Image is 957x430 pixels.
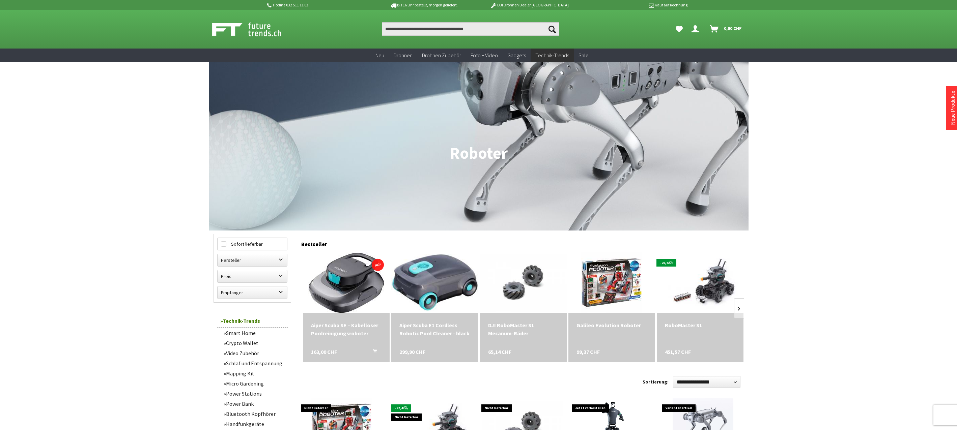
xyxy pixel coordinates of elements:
a: Gadgets [503,49,531,62]
span: 299,90 CHF [399,348,425,356]
a: Aiper Scuba SE – Kabelloser Poolreinigungsroboter 163,00 CHF In den Warenkorb [311,321,382,337]
a: Warenkorb [707,22,745,36]
a: Crypto Wallet [220,338,288,348]
a: Foto + Video [466,49,503,62]
span: Neu [375,52,384,59]
a: Technik-Trends [531,49,574,62]
img: Aiper Scuba SE – Kabelloser Poolreinigungsroboter [308,252,384,313]
a: Meine Favoriten [672,22,686,36]
a: Neue Produkte [949,91,956,125]
div: Aiper Scuba E1 Cordless Robotic Pool Cleaner - black [399,321,470,337]
img: Shop Futuretrends - zur Startseite wechseln [212,21,296,38]
span: Gadgets [507,52,526,59]
a: Neu [371,49,389,62]
span: Sale [579,52,589,59]
a: Power Bank [220,399,288,409]
a: Power Stations [220,389,288,399]
img: RoboMaster S1 [660,252,741,313]
h1: Roboter [214,145,744,162]
span: 451,57 CHF [665,348,691,356]
label: Sofort lieferbar [218,238,287,250]
label: Sortierung: [643,376,669,387]
a: Handfunkgeräte [220,419,288,429]
p: Hotline 032 511 11 03 [266,1,371,9]
div: Galileo Evolution Roboter [576,321,647,329]
div: DJI RoboMaster S1 Mecanum-Räder [488,321,559,337]
img: DJI RoboMaster S1 Mecanum-Räder [480,254,567,311]
a: Dein Konto [689,22,704,36]
a: Drohnen Zubehör [417,49,466,62]
label: Preis [218,270,287,282]
span: Drohnen [394,52,413,59]
p: DJI Drohnen Dealer [GEOGRAPHIC_DATA] [477,1,582,9]
label: Empfänger [218,286,287,299]
span: 163,00 CHF [311,348,337,356]
div: Aiper Scuba SE – Kabelloser Poolreinigungsroboter [311,321,382,337]
div: Bestseller [301,234,744,251]
span: Foto + Video [471,52,498,59]
a: Mapping Kit [220,368,288,378]
a: Drohnen [389,49,417,62]
p: Bis 16 Uhr bestellt, morgen geliefert. [371,1,477,9]
button: Suchen [545,22,559,36]
a: Micro Gardening [220,378,288,389]
input: Produkt, Marke, Kategorie, EAN, Artikelnummer… [382,22,559,36]
a: Aiper Scuba E1 Cordless Robotic Pool Cleaner - black 299,90 CHF [399,321,470,337]
a: Technik-Trends [217,314,288,328]
img: Aiper Scuba E1 Cordless Robotic Pool Cleaner - black [391,254,478,311]
button: In den Warenkorb [365,348,381,357]
a: RoboMaster S1 451,57 CHF [665,321,735,329]
a: Bluetooth Kopfhörer [220,409,288,419]
span: 65,14 CHF [488,348,511,356]
span: Drohnen Zubehör [422,52,461,59]
a: Schlaf und Entspannung [220,358,288,368]
label: Hersteller [218,254,287,266]
a: Sale [574,49,593,62]
span: 0,00 CHF [724,23,742,34]
a: Galileo Evolution Roboter 99,37 CHF [576,321,647,329]
div: RoboMaster S1 [665,321,735,329]
span: Technik-Trends [535,52,569,59]
a: DJI RoboMaster S1 Mecanum-Räder 65,14 CHF [488,321,559,337]
span: 99,37 CHF [576,348,600,356]
a: Smart Home [220,328,288,338]
a: Video Zubehör [220,348,288,358]
img: Galileo Evolution Roboter [581,252,642,313]
p: Kauf auf Rechnung [582,1,687,9]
